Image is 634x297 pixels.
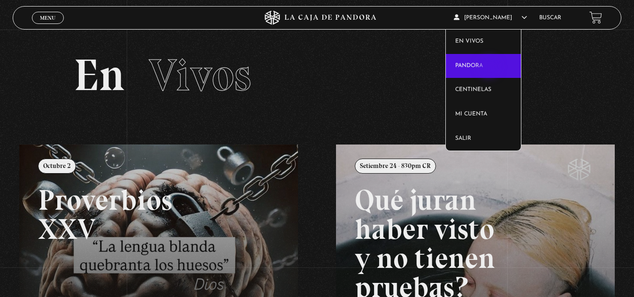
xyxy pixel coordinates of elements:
[40,15,55,21] span: Menu
[454,15,527,21] span: [PERSON_NAME]
[446,30,521,54] a: En vivos
[539,15,561,21] a: Buscar
[446,78,521,102] a: Centinelas
[446,127,521,151] a: Salir
[446,102,521,127] a: Mi cuenta
[589,11,602,24] a: View your shopping cart
[37,23,59,29] span: Cerrar
[74,53,561,98] h2: En
[149,48,251,102] span: Vivos
[446,54,521,78] a: Pandora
